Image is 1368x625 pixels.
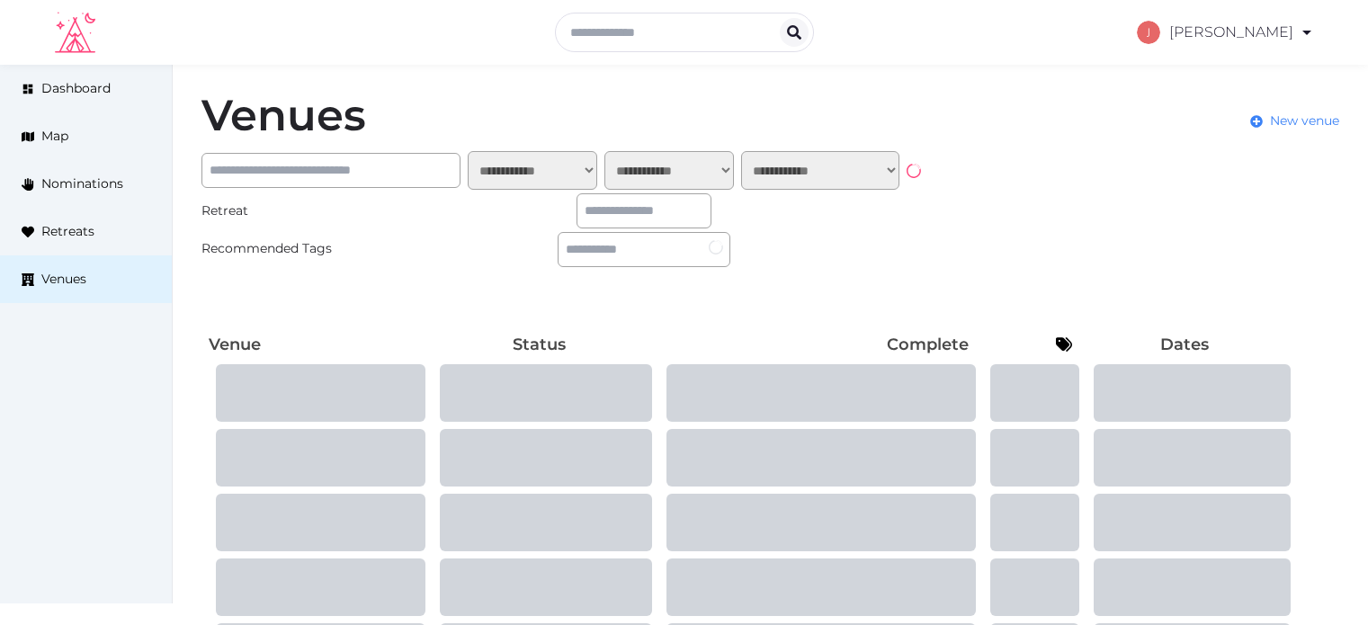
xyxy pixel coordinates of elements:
[201,239,374,258] div: Recommended Tags
[41,127,68,146] span: Map
[41,174,123,193] span: Nominations
[41,79,111,98] span: Dashboard
[201,328,425,361] th: Venue
[652,328,976,361] th: Complete
[1270,112,1339,130] span: New venue
[1250,112,1339,130] a: New venue
[1137,7,1314,58] a: [PERSON_NAME]
[201,201,374,220] div: Retreat
[425,328,652,361] th: Status
[41,270,86,289] span: Venues
[1079,328,1292,361] th: Dates
[41,222,94,241] span: Retreats
[201,94,366,137] h1: Venues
